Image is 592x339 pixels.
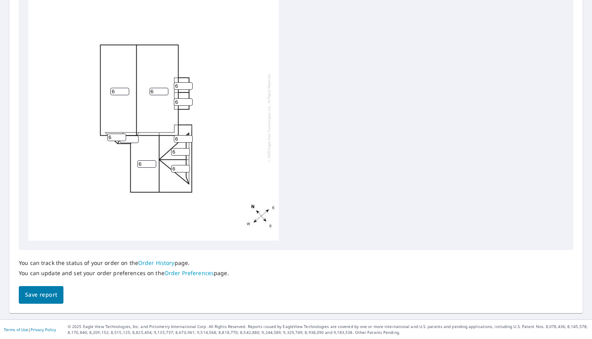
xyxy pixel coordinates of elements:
[31,327,56,332] a: Privacy Policy
[164,269,214,277] a: Order Preferences
[19,259,229,266] p: You can track the status of your order on the page.
[4,327,56,332] p: |
[68,324,588,335] p: © 2025 Eagle View Technologies, Inc. and Pictometry International Corp. All Rights Reserved. Repo...
[19,286,63,304] button: Save report
[138,259,175,266] a: Order History
[4,327,28,332] a: Terms of Use
[25,290,57,300] span: Save report
[19,270,229,277] p: You can update and set your order preferences on the page.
